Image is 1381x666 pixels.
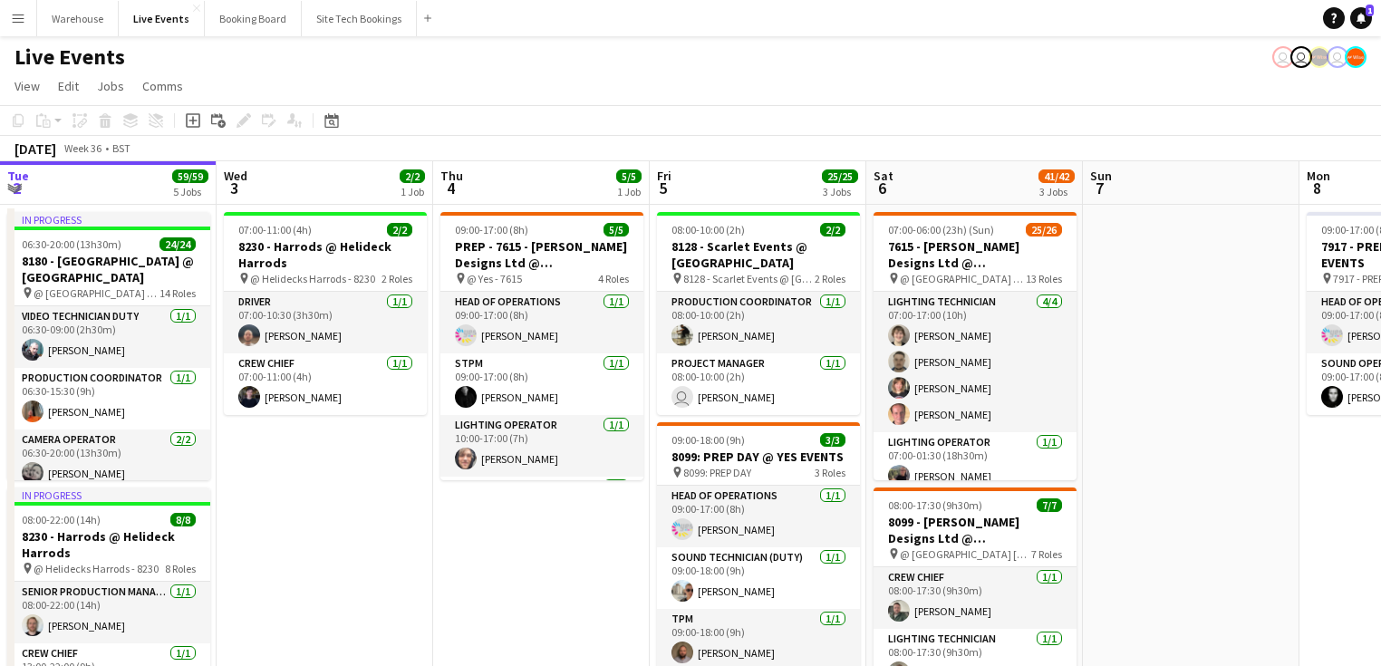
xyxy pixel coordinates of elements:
[1038,169,1075,183] span: 41/42
[7,582,210,643] app-card-role: Senior Production Manager1/108:00-22:00 (14h)[PERSON_NAME]
[874,212,1077,480] app-job-card: 07:00-06:00 (23h) (Sun)25/267615 - [PERSON_NAME] Designs Ltd @ [GEOGRAPHIC_DATA] @ [GEOGRAPHIC_DA...
[302,1,417,36] button: Site Tech Bookings
[874,514,1077,546] h3: 8099 - [PERSON_NAME] Designs Ltd @ [GEOGRAPHIC_DATA]
[657,353,860,415] app-card-role: Project Manager1/108:00-10:00 (2h) [PERSON_NAME]
[1290,46,1312,68] app-user-avatar: Technical Department
[165,562,196,575] span: 8 Roles
[14,78,40,94] span: View
[604,223,629,236] span: 5/5
[657,168,671,184] span: Fri
[657,547,860,609] app-card-role: Sound Technician (Duty)1/109:00-18:00 (9h)[PERSON_NAME]
[22,237,121,251] span: 06:30-20:00 (13h30m)
[440,415,643,477] app-card-role: Lighting Operator1/110:00-17:00 (7h)[PERSON_NAME]
[657,212,860,415] app-job-card: 08:00-10:00 (2h)2/28128 - Scarlet Events @ [GEOGRAPHIC_DATA] 8128 - Scarlet Events @ [GEOGRAPHIC_...
[654,178,671,198] span: 5
[440,238,643,271] h3: PREP - 7615 - [PERSON_NAME] Designs Ltd @ [GEOGRAPHIC_DATA]
[874,238,1077,271] h3: 7615 - [PERSON_NAME] Designs Ltd @ [GEOGRAPHIC_DATA]
[440,212,643,480] app-job-card: 09:00-17:00 (8h)5/5PREP - 7615 - [PERSON_NAME] Designs Ltd @ [GEOGRAPHIC_DATA] @ Yes - 76154 Role...
[7,430,210,517] app-card-role: Camera Operator2/206:30-20:00 (13h30m)[PERSON_NAME]
[37,1,119,36] button: Warehouse
[7,212,210,227] div: In progress
[224,168,247,184] span: Wed
[172,169,208,183] span: 59/59
[97,78,124,94] span: Jobs
[598,272,629,285] span: 4 Roles
[7,253,210,285] h3: 8180 - [GEOGRAPHIC_DATA] @ [GEOGRAPHIC_DATA]
[112,141,130,155] div: BST
[440,353,643,415] app-card-role: STPM1/109:00-17:00 (8h)[PERSON_NAME]
[1309,46,1330,68] app-user-avatar: Production Managers
[823,185,857,198] div: 3 Jobs
[440,292,643,353] app-card-role: Head of Operations1/109:00-17:00 (8h)[PERSON_NAME]
[14,43,125,71] h1: Live Events
[671,433,745,447] span: 09:00-18:00 (9h)
[657,449,860,465] h3: 8099: PREP DAY @ YES EVENTS
[224,212,427,415] app-job-card: 07:00-11:00 (4h)2/28230 - Harrods @ Helideck Harrods @ Helidecks Harrods - 82302 RolesDriver1/107...
[874,567,1077,629] app-card-role: Crew Chief1/108:00-17:30 (9h30m)[PERSON_NAME]
[1090,168,1112,184] span: Sun
[250,272,375,285] span: @ Helidecks Harrods - 8230
[900,272,1026,285] span: @ [GEOGRAPHIC_DATA] - 7615
[657,238,860,271] h3: 8128 - Scarlet Events @ [GEOGRAPHIC_DATA]
[173,185,208,198] div: 5 Jobs
[224,353,427,415] app-card-role: Crew Chief1/107:00-11:00 (4h)[PERSON_NAME]
[820,223,845,236] span: 2/2
[142,78,183,94] span: Comms
[170,513,196,526] span: 8/8
[1307,168,1330,184] span: Mon
[7,74,47,98] a: View
[205,1,302,36] button: Booking Board
[1366,5,1374,16] span: 1
[1039,185,1074,198] div: 3 Jobs
[874,432,1077,494] app-card-role: Lighting Operator1/107:00-01:30 (18h30m)[PERSON_NAME]
[224,292,427,353] app-card-role: Driver1/107:00-10:30 (3h30m)[PERSON_NAME]
[1327,46,1348,68] app-user-avatar: Technical Department
[1087,178,1112,198] span: 7
[683,272,815,285] span: 8128 - Scarlet Events @ [GEOGRAPHIC_DATA]
[14,140,56,158] div: [DATE]
[5,178,29,198] span: 2
[900,547,1031,561] span: @ [GEOGRAPHIC_DATA] [GEOGRAPHIC_DATA] - 8099
[22,513,101,526] span: 08:00-22:00 (14h)
[400,169,425,183] span: 2/2
[381,272,412,285] span: 2 Roles
[34,562,159,575] span: @ Helidecks Harrods - 8230
[387,223,412,236] span: 2/2
[671,223,745,236] span: 08:00-10:00 (2h)
[815,466,845,479] span: 3 Roles
[221,178,247,198] span: 3
[7,528,210,561] h3: 8230 - Harrods @ Helideck Harrods
[238,223,312,236] span: 07:00-11:00 (4h)
[657,292,860,353] app-card-role: Production Coordinator1/108:00-10:00 (2h)[PERSON_NAME]
[60,141,105,155] span: Week 36
[1345,46,1367,68] app-user-avatar: Alex Gill
[1304,178,1330,198] span: 8
[440,477,643,565] app-card-role: Sound Operator2/2
[874,292,1077,432] app-card-role: Lighting Technician4/407:00-17:00 (10h)[PERSON_NAME][PERSON_NAME][PERSON_NAME][PERSON_NAME]
[1272,46,1294,68] app-user-avatar: Eden Hopkins
[34,286,159,300] span: @ [GEOGRAPHIC_DATA] - 8180
[90,74,131,98] a: Jobs
[438,178,463,198] span: 4
[455,223,528,236] span: 09:00-17:00 (8h)
[683,466,751,479] span: 8099: PREP DAY
[7,306,210,368] app-card-role: Video Technician Duty1/106:30-09:00 (2h30m)[PERSON_NAME]
[1031,547,1062,561] span: 7 Roles
[1026,223,1062,236] span: 25/26
[657,486,860,547] app-card-role: Head of Operations1/109:00-17:00 (8h)[PERSON_NAME]
[51,74,86,98] a: Edit
[159,286,196,300] span: 14 Roles
[7,212,210,480] app-job-card: In progress06:30-20:00 (13h30m)24/248180 - [GEOGRAPHIC_DATA] @ [GEOGRAPHIC_DATA] @ [GEOGRAPHIC_DA...
[820,433,845,447] span: 3/3
[888,498,982,512] span: 08:00-17:30 (9h30m)
[815,272,845,285] span: 2 Roles
[874,168,893,184] span: Sat
[1026,272,1062,285] span: 13 Roles
[617,185,641,198] div: 1 Job
[224,238,427,271] h3: 8230 - Harrods @ Helideck Harrods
